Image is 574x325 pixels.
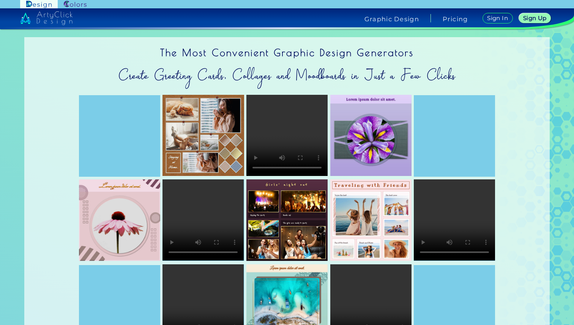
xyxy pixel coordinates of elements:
[64,1,87,8] img: ArtyClick Colors logo
[24,37,550,63] h1: The Most Convenient Graphic Design Generators
[484,13,511,23] a: Sign In
[24,63,550,88] h2: Create Greeting Cards, Collages and Moodboards in Just a Few Clicks
[443,16,468,22] a: Pricing
[524,16,546,21] h5: Sign Up
[488,16,507,21] h5: Sign In
[520,14,549,23] a: Sign Up
[20,11,73,25] img: artyclick_design_logo_white_combined_path.svg
[364,16,419,22] h4: Graphic Design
